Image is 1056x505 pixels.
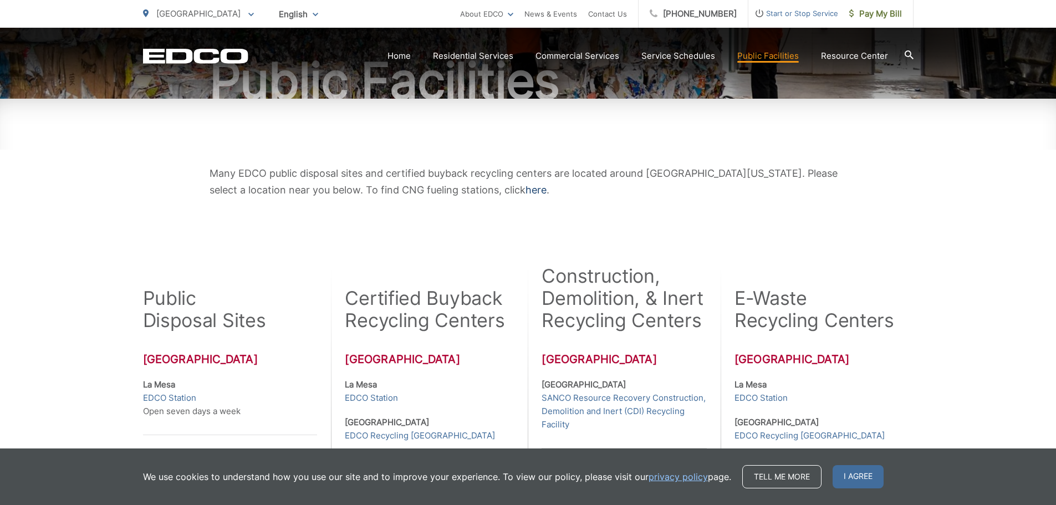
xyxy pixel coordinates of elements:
p: Open seven days a week [143,378,318,418]
a: Tell me more [742,465,822,488]
h3: [GEOGRAPHIC_DATA] [143,435,318,464]
a: Contact Us [588,7,627,21]
strong: [GEOGRAPHIC_DATA] [345,417,429,427]
a: here [526,182,547,198]
a: EDCO Station [734,391,788,405]
a: About EDCO [460,7,513,21]
strong: La Mesa [143,379,175,390]
strong: La Mesa [734,379,767,390]
span: Many EDCO public disposal sites and certified buyback recycling centers are located around [GEOGR... [210,167,838,196]
h3: [GEOGRAPHIC_DATA] [542,353,706,366]
h3: [GEOGRAPHIC_DATA] [542,448,706,477]
span: [GEOGRAPHIC_DATA] [156,8,241,19]
a: privacy policy [649,470,708,483]
strong: [GEOGRAPHIC_DATA] [542,379,626,390]
span: Pay My Bill [849,7,902,21]
a: EDCD logo. Return to the homepage. [143,48,248,64]
strong: [GEOGRAPHIC_DATA] [734,417,819,427]
h3: [GEOGRAPHIC_DATA] [345,353,506,366]
span: English [271,4,327,24]
a: EDCO Recycling [GEOGRAPHIC_DATA] [345,429,495,442]
h3: [GEOGRAPHIC_DATA] [734,353,913,366]
p: We use cookies to understand how you use our site and to improve your experience. To view our pol... [143,470,731,483]
a: Commercial Services [535,49,619,63]
h2: Public Disposal Sites [143,287,266,331]
h2: Certified Buyback Recycling Centers [345,287,506,331]
a: EDCO Station [345,391,398,405]
a: Home [387,49,411,63]
a: SANCO Resource Recovery Construction, Demolition and Inert (CDI) Recycling Facility [542,391,706,431]
h2: Construction, Demolition, & Inert Recycling Centers [542,265,706,331]
h2: E-Waste Recycling Centers [734,287,894,331]
a: EDCO Recycling [GEOGRAPHIC_DATA] [734,429,885,442]
a: EDCO Station [143,391,196,405]
a: News & Events [524,7,577,21]
a: Resource Center [821,49,888,63]
h3: [GEOGRAPHIC_DATA] [143,353,318,366]
a: Public Facilities [737,49,799,63]
a: Residential Services [433,49,513,63]
a: Service Schedules [641,49,715,63]
span: I agree [833,465,884,488]
strong: La Mesa [345,379,377,390]
h1: Public Facilities [143,53,914,109]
